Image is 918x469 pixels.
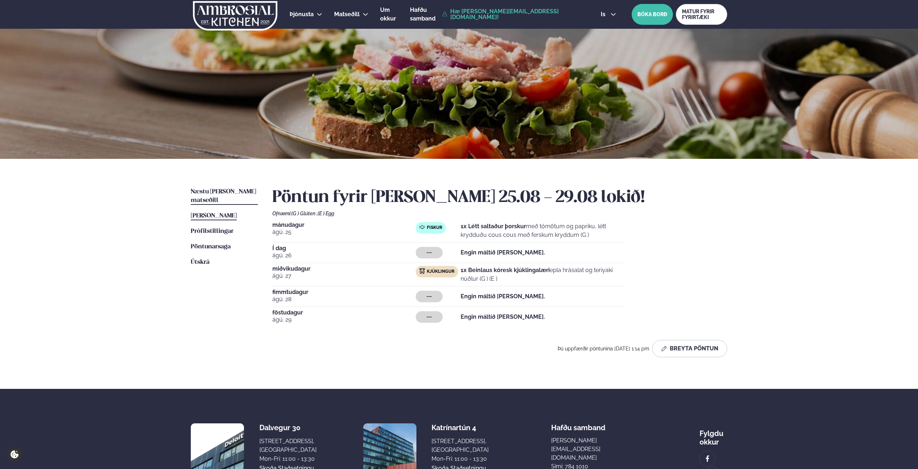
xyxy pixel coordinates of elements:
a: MATUR FYRIR FYRIRTÆKI [676,4,727,25]
span: Útskrá [191,259,209,265]
a: Matseðill [334,10,360,19]
a: Cookie settings [7,447,22,462]
button: BÓKA BORÐ [632,4,673,25]
div: Katrínartún 4 [432,423,489,432]
p: epla hrásalat og teriyaki núðlur (G ) (E ) [461,266,624,283]
strong: Engin máltíð [PERSON_NAME]. [461,313,545,320]
span: Pöntunarsaga [191,244,231,250]
span: Matseðill [334,11,360,18]
span: Hafðu samband [410,6,435,22]
span: fimmtudagur [272,289,416,295]
span: ágú. 26 [272,251,416,260]
img: logo [192,1,278,31]
strong: Engin máltíð [PERSON_NAME]. [461,293,545,300]
span: [PERSON_NAME] [191,213,237,219]
span: Prófílstillingar [191,228,234,234]
a: image alt [700,451,715,466]
span: is [601,12,608,17]
div: Mon-Fri: 11:00 - 13:30 [259,455,317,463]
div: Dalvegur 30 [259,423,317,432]
div: Fylgdu okkur [700,423,727,446]
span: ágú. 29 [272,316,416,324]
h2: Pöntun fyrir [PERSON_NAME] 25.08 - 29.08 lokið! [272,188,727,208]
p: með tómötum og papriku, létt krydduðu cous cous með ferskum kryddum (G ) [461,222,624,239]
span: --- [426,294,432,299]
span: föstudagur [272,310,416,316]
a: Hafðu samband [410,6,439,23]
a: Þjónusta [290,10,314,19]
a: [PERSON_NAME] [191,212,237,220]
div: Mon-Fri: 11:00 - 13:30 [432,455,489,463]
span: ágú. 27 [272,272,416,280]
span: miðvikudagur [272,266,416,272]
span: --- [426,314,432,320]
span: Fiskur [427,225,442,231]
span: Kjúklingur [427,269,455,275]
span: ágú. 25 [272,228,416,236]
button: is [595,12,622,17]
button: Breyta Pöntun [652,340,727,357]
span: (G ) Glúten , [291,211,318,216]
a: Hæ [PERSON_NAME][EMAIL_ADDRESS][DOMAIN_NAME]! [442,9,584,20]
div: [STREET_ADDRESS], [GEOGRAPHIC_DATA] [432,437,489,454]
a: [PERSON_NAME][EMAIL_ADDRESS][DOMAIN_NAME] [551,436,637,462]
div: Ofnæmi: [272,211,727,216]
span: Í dag [272,245,416,251]
span: Þú uppfærðir pöntunina [DATE] 1:14 pm [558,346,649,351]
img: fish.svg [419,224,425,230]
span: Um okkur [380,6,396,22]
img: image alt [704,455,711,463]
span: Þjónusta [290,11,314,18]
span: Næstu [PERSON_NAME] matseðill [191,189,256,203]
img: chicken.svg [419,268,425,274]
span: (E ) Egg [318,211,334,216]
strong: 1x Beinlaus kóresk kjúklingalæri [461,267,550,273]
span: --- [426,250,432,256]
a: Útskrá [191,258,209,267]
a: Um okkur [380,6,398,23]
a: Pöntunarsaga [191,243,231,251]
span: mánudagur [272,222,416,228]
a: Næstu [PERSON_NAME] matseðill [191,188,258,205]
div: [STREET_ADDRESS], [GEOGRAPHIC_DATA] [259,437,317,454]
a: Prófílstillingar [191,227,234,236]
span: ágú. 28 [272,295,416,304]
strong: 1x Létt saltaður þorskur [461,223,526,230]
span: Hafðu samband [551,418,605,432]
strong: Engin máltíð [PERSON_NAME]. [461,249,545,256]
